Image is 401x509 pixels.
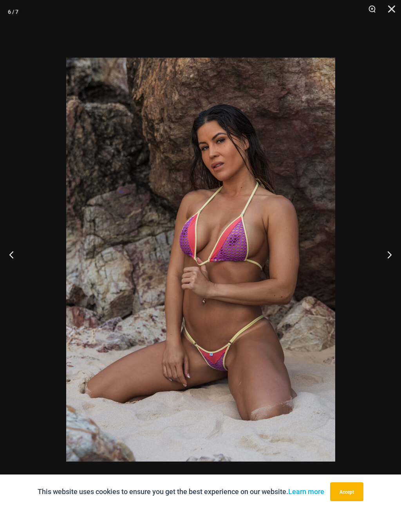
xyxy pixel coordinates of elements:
[38,486,324,498] p: This website uses cookies to ensure you get the best experience on our website.
[288,487,324,496] a: Learn more
[8,6,18,18] div: 6 / 7
[372,235,401,274] button: Next
[330,482,363,501] button: Accept
[66,58,335,462] img: That Summer Heat Wave 3063 Tri Top 4303 Micro Bottom 05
